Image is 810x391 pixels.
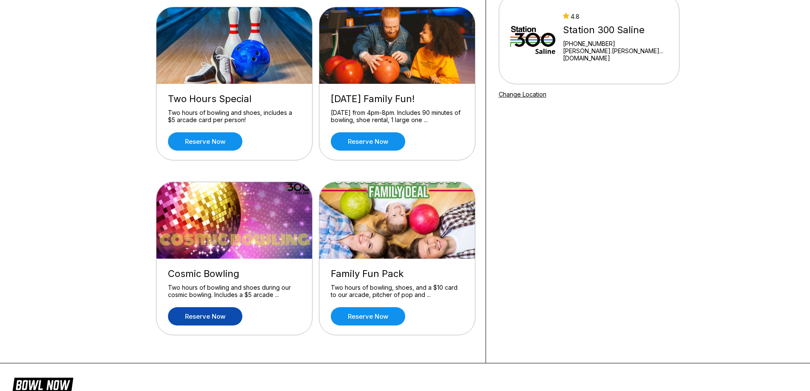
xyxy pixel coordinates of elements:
a: [PERSON_NAME].[PERSON_NAME]...[DOMAIN_NAME] [563,47,668,62]
a: Reserve now [331,307,405,325]
div: Family Fun Pack [331,268,463,280]
div: Cosmic Bowling [168,268,301,280]
div: Station 300 Saline [563,24,668,36]
div: [DATE] from 4pm-8pm. Includes 90 minutes of bowling, shoe rental, 1 large one ... [331,109,463,124]
div: [PHONE_NUMBER] [563,40,668,47]
a: Reserve now [331,132,405,151]
div: Two hours of bowling and shoes, includes a $5 arcade card per person! [168,109,301,124]
div: [DATE] Family Fun! [331,93,463,105]
img: Friday Family Fun! [319,7,476,84]
div: Two hours of bowling and shoes during our cosmic bowling. Includes a $5 arcade ... [168,284,301,299]
a: Reserve now [168,307,242,325]
div: Two hours of bowling, shoes, and a $10 card to our arcade, pitcher of pop and ... [331,284,463,299]
img: Cosmic Bowling [156,182,313,259]
img: Station 300 Saline [510,7,556,71]
div: 4.8 [563,13,668,20]
img: Two Hours Special [156,7,313,84]
a: Change Location [499,91,546,98]
div: Two Hours Special [168,93,301,105]
img: Family Fun Pack [319,182,476,259]
a: Reserve now [168,132,242,151]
